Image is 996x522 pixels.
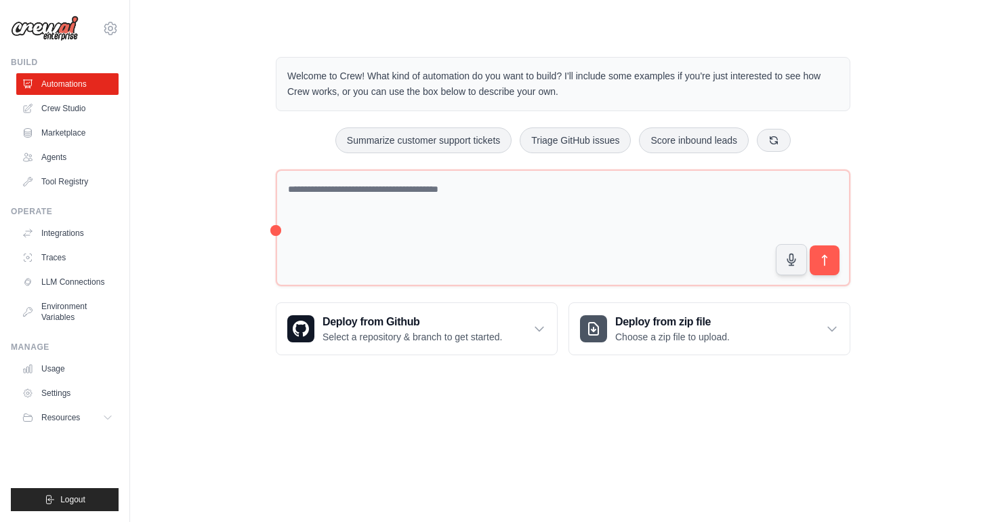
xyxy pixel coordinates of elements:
[41,412,80,423] span: Resources
[11,16,79,41] img: Logo
[16,296,119,328] a: Environment Variables
[11,342,119,353] div: Manage
[16,247,119,268] a: Traces
[323,314,502,330] h3: Deploy from Github
[16,73,119,95] a: Automations
[16,222,119,244] a: Integrations
[60,494,85,505] span: Logout
[335,127,512,153] button: Summarize customer support tickets
[323,330,502,344] p: Select a repository & branch to get started.
[615,330,730,344] p: Choose a zip file to upload.
[16,358,119,380] a: Usage
[11,57,119,68] div: Build
[639,127,749,153] button: Score inbound leads
[615,314,730,330] h3: Deploy from zip file
[16,98,119,119] a: Crew Studio
[520,127,631,153] button: Triage GitHub issues
[287,68,839,100] p: Welcome to Crew! What kind of automation do you want to build? I'll include some examples if you'...
[16,171,119,193] a: Tool Registry
[16,382,119,404] a: Settings
[11,206,119,217] div: Operate
[16,122,119,144] a: Marketplace
[11,488,119,511] button: Logout
[16,146,119,168] a: Agents
[16,407,119,428] button: Resources
[16,271,119,293] a: LLM Connections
